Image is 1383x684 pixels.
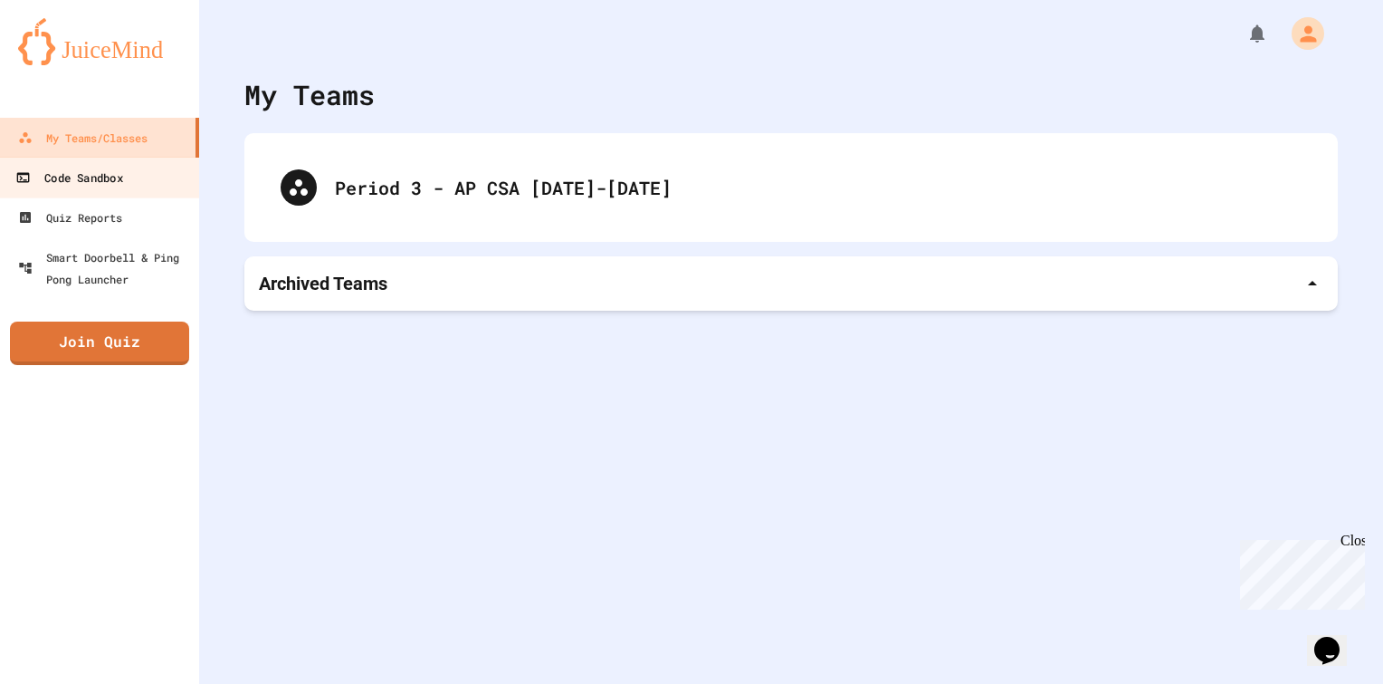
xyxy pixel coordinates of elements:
iframe: chat widget [1233,533,1365,610]
p: Archived Teams [259,271,387,296]
div: Code Sandbox [15,167,122,189]
iframe: chat widget [1307,612,1365,666]
div: Period 3 - AP CSA [DATE]-[DATE] [262,151,1320,224]
div: My Teams/Classes [18,127,148,149]
div: Chat with us now!Close [7,7,125,115]
div: Period 3 - AP CSA [DATE]-[DATE] [335,174,1302,201]
div: My Notifications [1213,18,1273,49]
div: Quiz Reports [18,207,122,228]
div: Smart Doorbell & Ping Pong Launcher [18,246,192,290]
div: My Teams [244,74,375,115]
img: logo-orange.svg [18,18,181,65]
div: My Account [1273,13,1329,54]
a: Join Quiz [10,322,189,365]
